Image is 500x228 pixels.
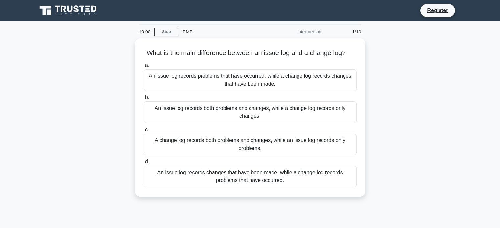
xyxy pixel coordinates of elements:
a: Register [423,6,452,14]
span: a. [145,62,149,68]
span: d. [145,159,149,164]
div: Intermediate [269,25,327,38]
div: An issue log records problems that have occurred, while a change log records changes that have be... [144,69,357,91]
div: A change log records both problems and changes, while an issue log records only problems. [144,134,357,155]
div: 10:00 [135,25,154,38]
span: c. [145,127,149,132]
div: 1/10 [327,25,365,38]
div: An issue log records both problems and changes, while a change log records only changes. [144,101,357,123]
div: PMP [179,25,269,38]
div: An issue log records changes that have been made, while a change log records problems that have o... [144,166,357,187]
a: Stop [154,28,179,36]
h5: What is the main difference between an issue log and a change log? [143,49,357,57]
span: b. [145,94,149,100]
